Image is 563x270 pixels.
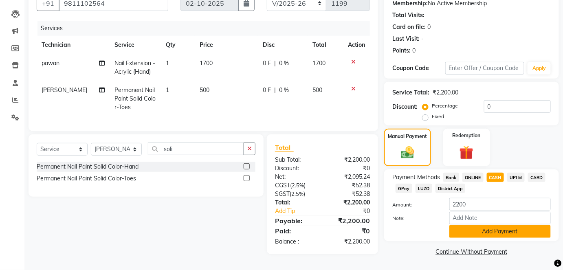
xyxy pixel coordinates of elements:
a: Add Tip [269,207,331,215]
div: Paid: [269,226,323,236]
button: Apply [528,62,551,75]
span: District App [435,184,466,193]
input: Enter Offer / Coupon Code [445,62,525,75]
label: Redemption [453,132,481,139]
span: | [274,86,276,94]
span: Permanent Nail Paint Solid Color-Toes [115,86,156,111]
input: Amount [449,198,551,211]
button: Add Payment [449,225,551,238]
div: ₹0 [331,207,376,215]
span: 1 [166,86,169,94]
div: Discount: [392,103,418,111]
span: Total [275,143,294,152]
label: Percentage [432,102,458,110]
div: Card on file: [392,23,426,31]
div: Coupon Code [392,64,445,72]
div: ₹0 [322,164,376,173]
div: Payable: [269,216,323,226]
div: - [421,35,424,43]
span: CARD [528,173,545,182]
div: Total: [269,198,323,207]
span: 0 F [263,86,271,94]
span: 2.5% [292,182,304,189]
div: ₹52.38 [322,190,376,198]
label: Fixed [432,113,444,120]
span: Bank [443,173,459,182]
div: ₹2,200.00 [322,237,376,246]
div: 0 [412,46,416,55]
th: Action [343,36,370,54]
span: 500 [200,86,209,94]
div: Services [37,21,376,36]
span: UPI M [507,173,525,182]
input: Search or Scan [148,143,244,155]
span: 2.5% [291,191,303,197]
label: Amount: [386,201,443,209]
div: Balance : [269,237,323,246]
th: Technician [37,36,110,54]
span: 1700 [312,59,325,67]
div: Total Visits: [392,11,424,20]
div: ₹2,200.00 [322,198,376,207]
span: GPay [396,184,412,193]
th: Service [110,36,161,54]
span: 500 [312,86,322,94]
div: Sub Total: [269,156,323,164]
th: Qty [161,36,195,54]
label: Manual Payment [388,133,427,140]
img: _gift.svg [455,144,478,162]
span: Nail Extension - Acrylic (Hand) [115,59,156,75]
div: ₹0 [322,226,376,236]
span: | [274,59,276,68]
div: ( ) [269,190,323,198]
div: ₹52.38 [322,181,376,190]
div: Net: [269,173,323,181]
th: Total [308,36,343,54]
img: _cash.svg [397,145,418,160]
div: ₹2,200.00 [322,216,376,226]
a: Continue Without Payment [386,248,557,256]
span: 0 % [279,59,289,68]
span: CASH [487,173,504,182]
div: Permanent Nail Paint Solid Color-Hand [37,162,139,171]
span: pawan [42,59,59,67]
span: SGST [275,190,290,198]
div: ₹2,200.00 [322,156,376,164]
div: Last Visit: [392,35,420,43]
span: [PERSON_NAME] [42,86,87,94]
div: 0 [427,23,431,31]
span: LUZO [416,184,432,193]
span: Payment Methods [392,173,440,182]
span: 0 F [263,59,271,68]
label: Note: [386,215,443,222]
th: Disc [258,36,308,54]
input: Add Note [449,212,551,224]
div: Service Total: [392,88,429,97]
div: Points: [392,46,411,55]
span: 0 % [279,86,289,94]
div: Permanent Nail Paint Solid Color-Toes [37,174,136,183]
div: ₹2,095.24 [322,173,376,181]
span: 1 [166,59,169,67]
span: ONLINE [462,173,484,182]
span: 1700 [200,59,213,67]
div: ₹2,200.00 [433,88,458,97]
th: Price [195,36,257,54]
div: Discount: [269,164,323,173]
span: CGST [275,182,290,189]
div: ( ) [269,181,323,190]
